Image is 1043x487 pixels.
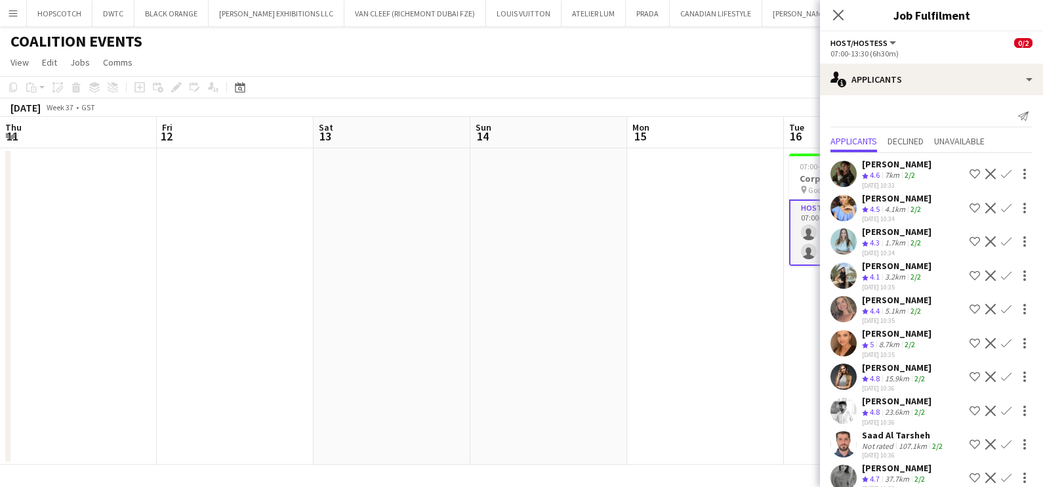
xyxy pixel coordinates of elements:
span: 4.1 [870,272,880,282]
span: 15 [630,129,649,144]
span: Sun [476,121,491,133]
span: Mon [632,121,649,133]
div: 07:00-13:30 (6h30m) [830,49,1033,58]
div: 1.7km [882,238,908,249]
span: 4.3 [870,238,880,247]
div: [DATE] 10:34 [862,215,931,223]
app-skills-label: 2/2 [914,407,925,417]
app-skills-label: 2/2 [905,339,915,349]
div: 15.9km [882,373,912,385]
button: PRADA [626,1,670,26]
div: [DATE] 10:33 [862,181,931,190]
div: [PERSON_NAME] [862,328,931,339]
div: 4.1km [882,204,908,215]
div: [PERSON_NAME] [862,158,931,170]
span: 4.5 [870,204,880,214]
button: BLACK ORANGE [134,1,209,26]
span: Sat [319,121,333,133]
div: [DATE] 10:36 [862,418,931,427]
app-skills-label: 2/2 [910,204,921,214]
app-skills-label: 2/2 [905,170,915,180]
app-skills-label: 2/2 [914,474,925,484]
div: [DATE] 10:35 [862,350,931,359]
h3: Job Fulfilment [820,7,1043,24]
a: Jobs [65,54,95,71]
button: Host/Hostess [830,38,898,48]
div: [DATE] 10:36 [862,384,931,392]
span: 12 [160,129,173,144]
app-skills-label: 2/2 [910,306,921,316]
a: Comms [98,54,138,71]
span: Jobs [70,56,90,68]
div: 107.1km [896,441,930,451]
span: Declined [888,137,924,146]
app-job-card: 07:00-13:30 (6h30m)0/2Corporate Event @ Google Google office, [GEOGRAPHIC_DATA]1 RoleHost/Hostess... [789,154,936,266]
div: 8.7km [876,339,902,350]
div: [DATE] 10:36 [862,451,945,459]
button: LOUIS VUITTON [486,1,562,26]
span: Edit [42,56,57,68]
div: 3.2km [882,272,908,283]
div: [PERSON_NAME] [862,192,931,204]
app-skills-label: 2/2 [914,373,925,383]
span: Google office, [GEOGRAPHIC_DATA] [808,185,907,195]
span: Comms [103,56,133,68]
span: 07:00-13:30 (6h30m) [800,161,868,171]
span: Fri [162,121,173,133]
div: GST [81,102,95,112]
span: Applicants [830,137,877,146]
div: 23.6km [882,407,912,418]
span: Tue [789,121,804,133]
button: [PERSON_NAME] [762,1,840,26]
div: 37.7km [882,474,912,485]
span: Unavailable [934,137,985,146]
div: Applicants [820,64,1043,95]
div: [PERSON_NAME] [862,226,931,238]
div: [DATE] [10,101,41,114]
span: Host/Hostess [830,38,888,48]
span: 14 [474,129,491,144]
span: 11 [3,129,22,144]
div: Saad Al Tarsheh [862,429,945,441]
span: 4.6 [870,170,880,180]
button: [PERSON_NAME] EXHIBITIONS LLC [209,1,344,26]
button: VAN CLEEF (RICHEMONT DUBAI FZE) [344,1,486,26]
div: Not rated [862,441,896,451]
span: 4.8 [870,407,880,417]
app-card-role: Host/Hostess66A0/207:00-13:30 (6h30m) [789,200,936,266]
div: [PERSON_NAME] [862,395,931,407]
div: 5.1km [882,306,908,317]
app-skills-label: 2/2 [910,272,921,282]
button: ATELIER LUM [562,1,626,26]
span: 13 [317,129,333,144]
div: [PERSON_NAME] [862,260,931,272]
span: 16 [787,129,804,144]
div: [DATE] 10:35 [862,316,931,325]
span: 4.8 [870,373,880,383]
span: 5 [870,339,874,349]
span: View [10,56,29,68]
app-skills-label: 2/2 [910,238,921,247]
h3: Corporate Event @ Google [789,173,936,184]
a: Edit [37,54,62,71]
span: 4.7 [870,474,880,484]
button: DWTC [92,1,134,26]
span: 4.4 [870,306,880,316]
div: [PERSON_NAME] [862,294,931,306]
button: CANADIAN LIFESTYLE [670,1,762,26]
a: View [5,54,34,71]
h1: COALITION EVENTS [10,32,142,51]
span: Thu [5,121,22,133]
span: 0/2 [1014,38,1033,48]
span: Week 37 [43,102,76,112]
button: HOPSCOTCH [27,1,92,26]
div: [PERSON_NAME] [862,462,931,474]
div: 7km [882,170,902,181]
div: [DATE] 10:35 [862,283,931,291]
app-skills-label: 2/2 [932,441,943,451]
div: [PERSON_NAME] [862,362,931,373]
div: [DATE] 10:34 [862,249,931,257]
